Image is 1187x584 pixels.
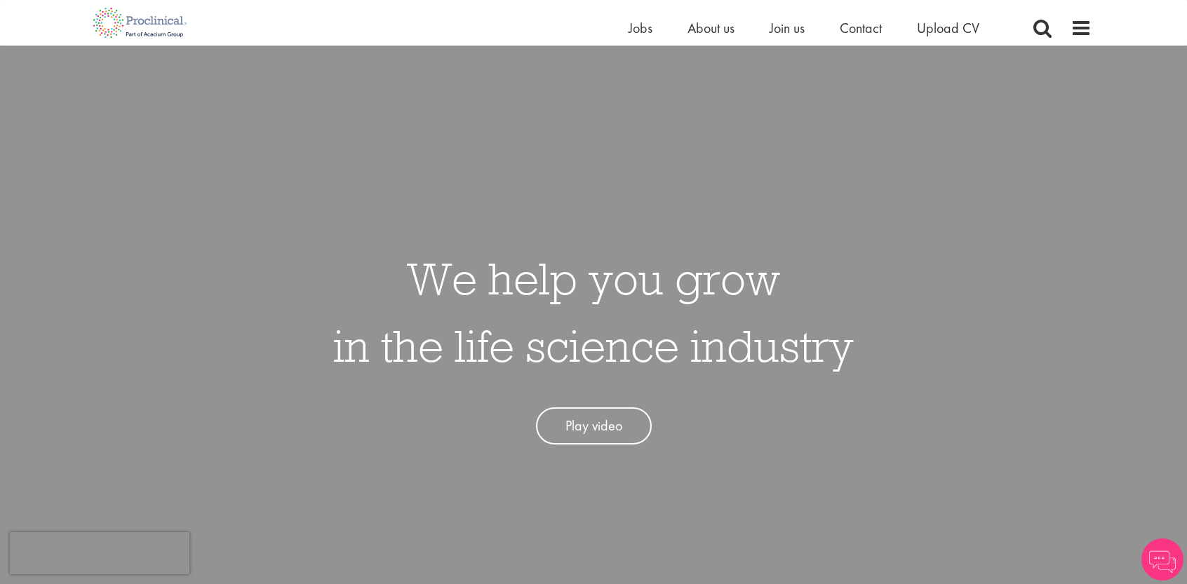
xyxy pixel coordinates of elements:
[333,245,854,379] h1: We help you grow in the life science industry
[629,19,652,37] a: Jobs
[1141,538,1183,580] img: Chatbot
[536,407,652,444] a: Play video
[688,19,735,37] a: About us
[770,19,805,37] a: Join us
[917,19,979,37] a: Upload CV
[840,19,882,37] a: Contact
